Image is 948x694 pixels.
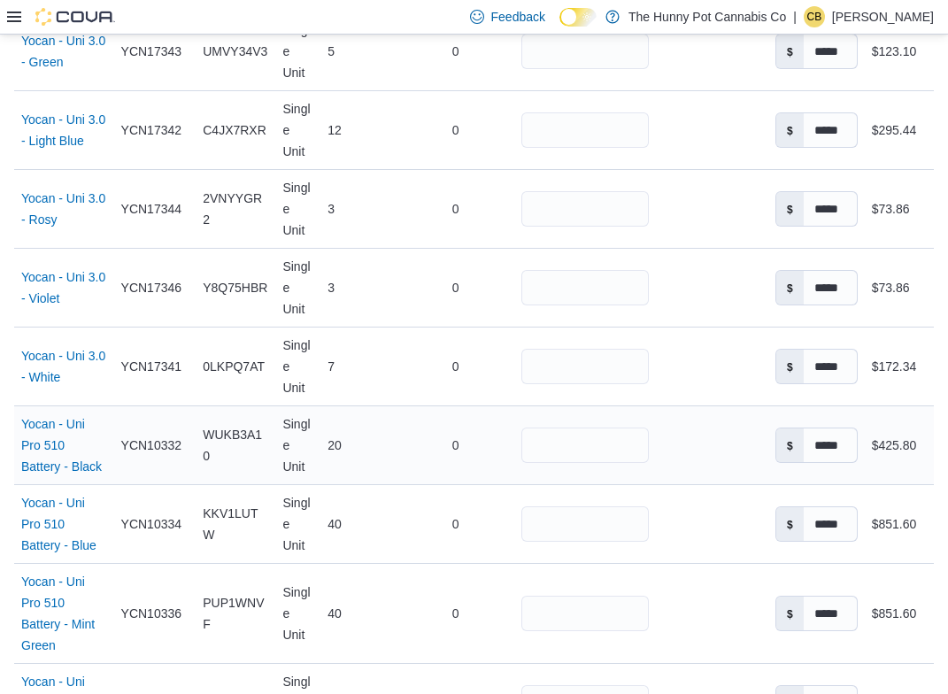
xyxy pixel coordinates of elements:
[320,349,397,384] div: 7
[121,277,182,298] span: YCN17346
[203,356,265,377] span: 0LKPQ7AT
[320,506,397,542] div: 40
[397,596,514,631] div: 0
[203,120,266,141] span: C4JX7RXR
[872,603,917,624] div: $851.60
[872,120,917,141] div: $295.44
[776,271,804,305] label: $
[776,192,804,226] label: $
[320,596,397,631] div: 40
[275,249,320,327] div: Single Unit
[275,12,320,90] div: Single Unit
[776,350,804,383] label: $
[320,270,397,305] div: 3
[872,198,910,220] div: $73.86
[872,277,910,298] div: $73.86
[832,6,934,27] p: [PERSON_NAME]
[397,112,514,148] div: 0
[21,492,107,556] a: Yocan - Uni Pro 510 Battery - Blue
[203,503,268,545] span: KKV1LUTW
[804,6,825,27] div: Christina Brown
[121,435,182,456] span: YCN10332
[397,428,514,463] div: 0
[203,424,268,467] span: WUKB3A10
[320,112,397,148] div: 12
[203,277,267,298] span: Y8Q75HBR
[203,188,268,230] span: 2VNYYGR2
[121,356,182,377] span: YCN17341
[275,485,320,563] div: Single Unit
[491,8,545,26] span: Feedback
[776,507,804,541] label: $
[872,513,917,535] div: $851.60
[121,120,182,141] span: YCN17342
[21,109,107,151] a: Yocan - Uni 3.0 - Light Blue
[121,603,182,624] span: YCN10336
[397,34,514,69] div: 0
[776,113,804,147] label: $
[872,41,917,62] div: $123.10
[21,345,107,388] a: Yocan - Uni 3.0 - White
[872,356,917,377] div: $172.34
[776,428,804,462] label: $
[21,266,107,309] a: Yocan - Uni 3.0 - Violet
[320,191,397,227] div: 3
[397,349,514,384] div: 0
[559,8,597,27] input: Dark Mode
[807,6,822,27] span: CB
[21,188,107,230] a: Yocan - Uni 3.0 - Rosy
[628,6,786,27] p: The Hunny Pot Cannabis Co
[872,435,917,456] div: $425.80
[397,270,514,305] div: 0
[397,506,514,542] div: 0
[320,34,397,69] div: 5
[275,574,320,652] div: Single Unit
[275,91,320,169] div: Single Unit
[793,6,797,27] p: |
[776,597,804,630] label: $
[203,592,268,635] span: PUP1WNVF
[21,571,107,656] a: Yocan - Uni Pro 510 Battery - Mint Green
[320,428,397,463] div: 20
[121,198,182,220] span: YCN17344
[397,191,514,227] div: 0
[121,41,182,62] span: YCN17343
[776,35,804,68] label: $
[275,328,320,405] div: Single Unit
[203,41,267,62] span: UMVY34V3
[21,413,107,477] a: Yocan - Uni Pro 510 Battery - Black
[275,406,320,484] div: Single Unit
[275,170,320,248] div: Single Unit
[21,30,107,73] a: Yocan - Uni 3.0 - Green
[121,513,182,535] span: YCN10334
[35,8,115,26] img: Cova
